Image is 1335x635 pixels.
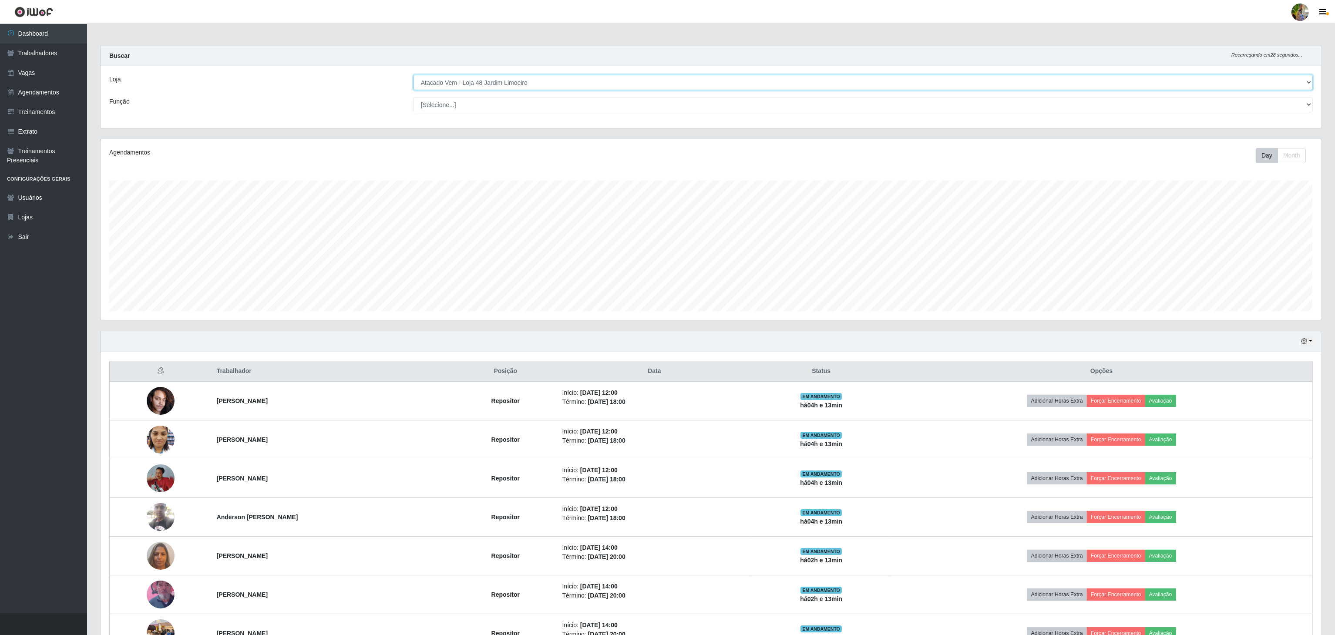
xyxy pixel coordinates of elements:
[557,361,752,382] th: Data
[580,389,618,396] time: [DATE] 12:00
[1087,550,1145,562] button: Forçar Encerramento
[217,552,268,559] strong: [PERSON_NAME]
[588,592,625,599] time: [DATE] 20:00
[1087,472,1145,484] button: Forçar Encerramento
[491,397,520,404] strong: Repositor
[1278,148,1306,163] button: Month
[212,361,454,382] th: Trabalhador
[1145,588,1176,601] button: Avaliação
[588,476,625,483] time: [DATE] 18:00
[1027,472,1087,484] button: Adicionar Horas Extra
[891,361,1312,382] th: Opções
[491,591,520,598] strong: Repositor
[1027,395,1087,407] button: Adicionar Horas Extra
[800,625,842,632] span: EM ANDAMENTO
[562,388,747,397] li: Início:
[562,621,747,630] li: Início:
[147,498,175,535] img: 1756170415861.jpeg
[562,514,747,523] li: Término:
[147,382,175,419] img: 1753013551343.jpeg
[800,548,842,555] span: EM ANDAMENTO
[800,587,842,594] span: EM ANDAMENTO
[562,466,747,475] li: Início:
[1256,148,1313,163] div: Toolbar with button groups
[1231,52,1302,57] i: Recarregando em 28 segundos...
[1145,511,1176,523] button: Avaliação
[147,421,175,458] img: 1750959267222.jpeg
[580,428,618,435] time: [DATE] 12:00
[217,591,268,598] strong: [PERSON_NAME]
[1256,148,1278,163] button: Day
[1145,550,1176,562] button: Avaliação
[800,402,842,409] strong: há 04 h e 13 min
[491,552,520,559] strong: Repositor
[1145,433,1176,446] button: Avaliação
[562,543,747,552] li: Início:
[800,479,842,486] strong: há 04 h e 13 min
[1027,550,1087,562] button: Adicionar Horas Extra
[109,97,130,106] label: Função
[491,514,520,521] strong: Repositor
[147,570,175,619] img: 1752090635186.jpeg
[491,475,520,482] strong: Repositor
[454,361,557,382] th: Posição
[1087,395,1145,407] button: Forçar Encerramento
[580,583,618,590] time: [DATE] 14:00
[1256,148,1306,163] div: First group
[1087,511,1145,523] button: Forçar Encerramento
[14,7,53,17] img: CoreUI Logo
[580,467,618,474] time: [DATE] 12:00
[800,440,842,447] strong: há 04 h e 13 min
[1027,511,1087,523] button: Adicionar Horas Extra
[562,552,747,561] li: Término:
[147,537,175,574] img: 1747253938286.jpeg
[800,595,842,602] strong: há 02 h e 13 min
[588,437,625,444] time: [DATE] 18:00
[217,397,268,404] strong: [PERSON_NAME]
[562,475,747,484] li: Término:
[588,514,625,521] time: [DATE] 18:00
[109,148,603,157] div: Agendamentos
[800,432,842,439] span: EM ANDAMENTO
[217,514,298,521] strong: Anderson [PERSON_NAME]
[588,553,625,560] time: [DATE] 20:00
[580,505,618,512] time: [DATE] 12:00
[217,475,268,482] strong: [PERSON_NAME]
[147,464,175,492] img: 1750250389303.jpeg
[752,361,891,382] th: Status
[800,557,842,564] strong: há 02 h e 13 min
[1145,472,1176,484] button: Avaliação
[800,518,842,525] strong: há 04 h e 13 min
[588,398,625,405] time: [DATE] 18:00
[800,470,842,477] span: EM ANDAMENTO
[1087,433,1145,446] button: Forçar Encerramento
[562,504,747,514] li: Início:
[562,582,747,591] li: Início:
[109,52,130,59] strong: Buscar
[1027,433,1087,446] button: Adicionar Horas Extra
[580,544,618,551] time: [DATE] 14:00
[109,75,121,84] label: Loja
[1087,588,1145,601] button: Forçar Encerramento
[217,436,268,443] strong: [PERSON_NAME]
[1145,395,1176,407] button: Avaliação
[491,436,520,443] strong: Repositor
[562,591,747,600] li: Término:
[800,509,842,516] span: EM ANDAMENTO
[580,622,618,628] time: [DATE] 14:00
[562,436,747,445] li: Término:
[1027,588,1087,601] button: Adicionar Horas Extra
[562,397,747,407] li: Término:
[800,393,842,400] span: EM ANDAMENTO
[562,427,747,436] li: Início:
